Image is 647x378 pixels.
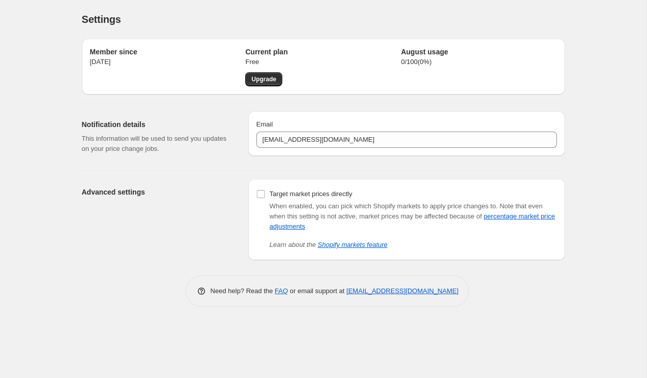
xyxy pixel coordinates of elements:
span: When enabled, you can pick which Shopify markets to apply price changes to. [270,202,498,210]
p: This information will be used to send you updates on your price change jobs. [82,134,232,154]
p: [DATE] [90,57,246,67]
span: Target market prices directly [270,190,352,198]
span: Note that even when this setting is not active, market prices may be affected because of [270,202,555,230]
h2: Member since [90,47,246,57]
i: Learn about the [270,241,388,248]
span: Email [256,120,273,128]
span: Need help? Read the [211,287,275,295]
span: or email support at [288,287,346,295]
span: Upgrade [251,75,276,83]
span: Settings [82,14,121,25]
h2: Current plan [245,47,401,57]
h2: August usage [401,47,556,57]
p: Free [245,57,401,67]
p: 0 / 100 ( 0 %) [401,57,556,67]
a: Shopify markets feature [318,241,388,248]
h2: Advanced settings [82,187,232,197]
a: [EMAIL_ADDRESS][DOMAIN_NAME] [346,287,458,295]
h2: Notification details [82,119,232,130]
a: Upgrade [245,72,282,86]
a: FAQ [275,287,288,295]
